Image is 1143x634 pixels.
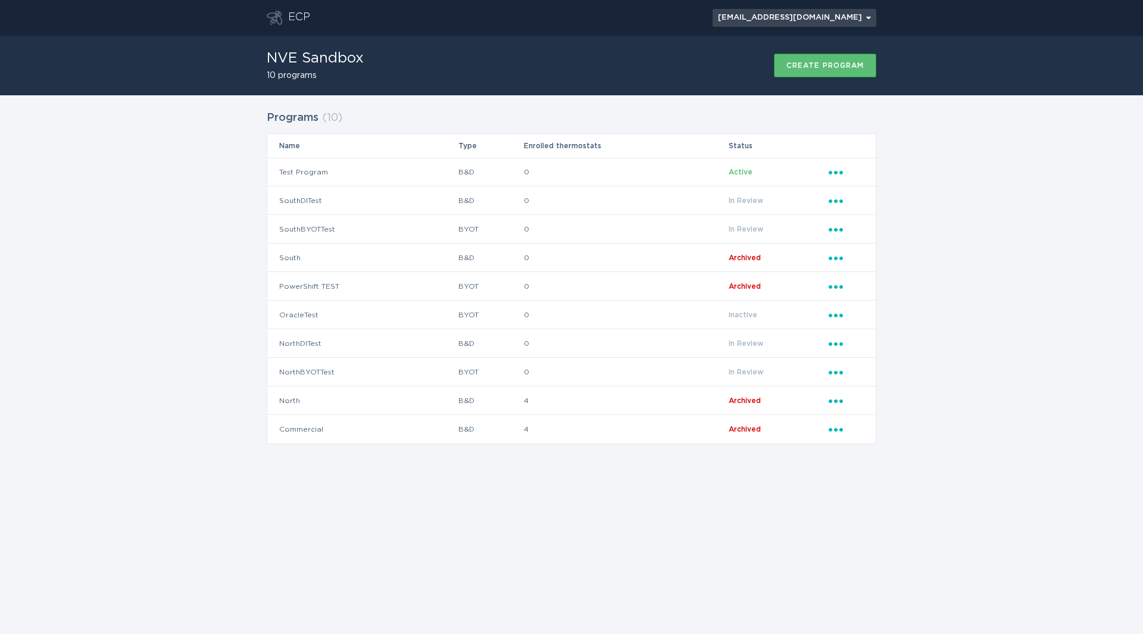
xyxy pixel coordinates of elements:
[729,168,752,176] span: Active
[267,301,458,329] td: OracleTest
[523,386,728,415] td: 4
[267,215,458,243] td: SouthBYOTTest
[267,358,876,386] tr: 83377a20e7264d7bae746b314e85a0ee
[267,415,876,444] tr: 4b12f45bbec648bb849041af0e128f2c
[729,340,763,347] span: In Review
[729,226,763,233] span: In Review
[267,107,318,129] h2: Programs
[718,14,871,21] div: [EMAIL_ADDRESS][DOMAIN_NAME]
[829,194,864,207] div: Popover menu
[267,186,458,215] td: SouthDITest
[829,394,864,407] div: Popover menu
[267,186,876,215] tr: 8a10b352683d4066856916e58640d313
[267,134,876,158] tr: Table Headers
[267,329,876,358] tr: 8198219c6da24ec286c291abafba40da
[729,426,761,433] span: Archived
[829,308,864,321] div: Popover menu
[267,51,364,65] h1: NVE Sandbox
[829,423,864,436] div: Popover menu
[267,158,458,186] td: Test Program
[829,251,864,264] div: Popover menu
[267,386,876,415] tr: 116e07f7915c4c4a9324842179135979
[713,9,876,27] button: Open user account details
[267,272,458,301] td: PowerShift TEST
[523,186,728,215] td: 0
[267,11,282,25] button: Go to dashboard
[267,301,876,329] tr: 628d02043c56473e9ef05a6774d164d6
[458,215,523,243] td: BYOT
[267,358,458,386] td: NorthBYOTTest
[458,186,523,215] td: B&D
[523,329,728,358] td: 0
[267,243,458,272] td: South
[829,337,864,350] div: Popover menu
[729,197,763,204] span: In Review
[523,415,728,444] td: 4
[267,71,364,80] h2: 10 programs
[829,223,864,236] div: Popover menu
[267,386,458,415] td: North
[523,243,728,272] td: 0
[458,415,523,444] td: B&D
[729,283,761,290] span: Archived
[458,358,523,386] td: BYOT
[523,301,728,329] td: 0
[523,272,728,301] td: 0
[774,54,876,77] button: Create program
[267,158,876,186] tr: fc965d71b8e644e187efd24587ccd12c
[523,158,728,186] td: 0
[728,134,828,158] th: Status
[523,215,728,243] td: 0
[786,62,864,69] div: Create program
[458,158,523,186] td: B&D
[729,254,761,261] span: Archived
[267,243,876,272] tr: 42761ba875c643c9a42209b7258b2ec5
[729,397,761,404] span: Archived
[267,415,458,444] td: Commercial
[729,311,757,318] span: Inactive
[267,215,876,243] tr: db1a91d69cd64bd4af200559586165b5
[829,280,864,293] div: Popover menu
[458,386,523,415] td: B&D
[267,329,458,358] td: NorthDITest
[458,301,523,329] td: BYOT
[729,368,763,376] span: In Review
[829,366,864,379] div: Popover menu
[458,134,523,158] th: Type
[523,134,728,158] th: Enrolled thermostats
[458,272,523,301] td: BYOT
[267,134,458,158] th: Name
[523,358,728,386] td: 0
[267,272,876,301] tr: d3ebbe26646c42a587ebc76e3d10c38b
[458,329,523,358] td: B&D
[829,165,864,179] div: Popover menu
[458,243,523,272] td: B&D
[288,11,310,25] div: ECP
[713,9,876,27] div: Popover menu
[322,113,342,123] span: ( 10 )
